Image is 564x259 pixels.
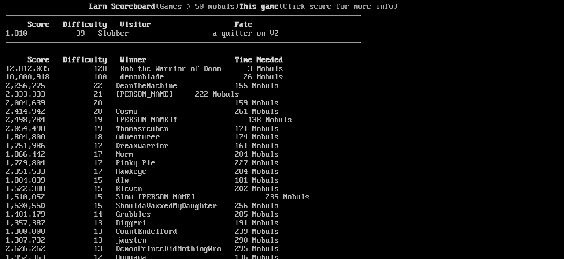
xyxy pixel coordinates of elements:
[89,2,156,11] b: Larn Scoreboard
[6,176,279,185] a: 1,804,839 15 dlw 181 Mobuls
[6,142,279,150] a: 1,751,986 17 Dreamwarrior 161 Mobuls
[6,159,279,168] a: 1,729,804 17 Pinky-Pie 227 Mobuls
[6,99,279,108] a: 2,004,639 20 --- 159 Mobuls
[6,3,361,246] larn: (Games > 50 mobuls) (Click score for more info) Click on a score for more information ---- Reload...
[6,227,279,236] a: 1,300,000 13 CountEndelford 239 Mobuls
[6,82,279,90] a: 2,256,775 22 DeanTheMachine 155 Mobuls
[6,64,283,73] a: 12,812,035 128 Rob the Warrior of Doom 3 Mobuls
[6,73,283,82] a: 10,000,918 100 demonblade -26 Mobuls
[6,210,279,219] a: 1,401,179 14 Grubbles 285 Mobuls
[6,29,279,38] a: 1,810 39 Slobber a quitter on V2
[6,150,279,159] a: 1,866,442 17 Norm 204 Mobuls
[6,193,310,202] a: 1,510,052 15 Slow [PERSON_NAME] 235 Mobuls
[6,202,279,210] a: 1,530,550 15 ShouldaVaxxedMyDaughter 256 Mobuls
[6,116,292,124] a: 2,498,784 19 [PERSON_NAME]! 138 Mobuls
[6,219,279,228] a: 1,357,387 13 Diggeri 191 Mobuls
[6,124,279,133] a: 2,054,498 19 Thomasreuben 171 Mobuls
[28,20,252,29] b: Score Difficulty Visitor Fate
[6,244,279,253] a: 2,626,262 13 DemonPrinceDidNothingWro 295 Mobuls
[6,184,279,193] a: 1,522,388 15 Eleven 202 Mobuls
[239,2,279,11] b: This game
[6,236,279,245] a: 1,307,732 13 jausten 290 Mobuls
[28,56,283,64] b: Score Difficulty Winner Time Needed
[6,133,279,142] a: 1,804,800 18 Adventurer 174 Mobuls
[6,107,279,116] a: 2,414,942 20 Cosmo 261 Mobuls
[6,90,239,99] a: 2,333,333 21 [PERSON_NAME] 222 Mobuls
[6,167,279,176] a: 2,351,533 17 Hawkeye 284 Mobuls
